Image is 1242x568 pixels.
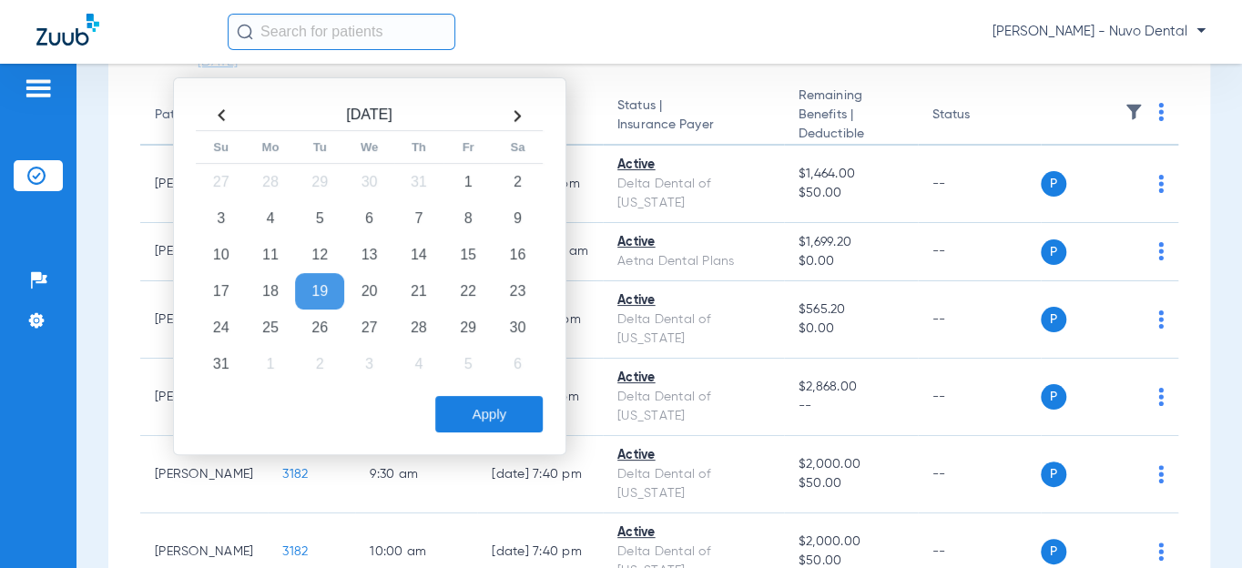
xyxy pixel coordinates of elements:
td: -- [918,436,1041,513]
img: filter.svg [1125,103,1143,121]
input: Search for patients [228,14,455,50]
span: $0.00 [799,252,903,271]
div: Active [617,446,769,465]
img: Zuub Logo [36,14,99,46]
iframe: Chat Widget [1151,481,1242,568]
div: Active [617,156,769,175]
div: Aetna Dental Plans [617,252,769,271]
span: P [1041,539,1066,564]
span: Deductible [799,125,903,144]
img: group-dot-blue.svg [1158,175,1164,193]
td: -- [918,281,1041,359]
div: Delta Dental of [US_STATE] [617,465,769,503]
span: $2,868.00 [799,378,903,397]
td: -- [918,146,1041,223]
td: [PERSON_NAME] [140,436,268,513]
td: -- [918,359,1041,436]
div: Delta Dental of [US_STATE] [617,388,769,426]
div: Delta Dental of [US_STATE] [617,310,769,349]
img: group-dot-blue.svg [1158,242,1164,260]
img: group-dot-blue.svg [1158,388,1164,406]
span: [PERSON_NAME] - Nuvo Dental [993,23,1206,41]
span: 3182 [282,545,308,558]
img: hamburger-icon [24,77,53,99]
img: group-dot-blue.svg [1158,310,1164,329]
span: P [1041,307,1066,332]
div: Active [617,291,769,310]
span: P [1041,461,1066,487]
img: group-dot-blue.svg [1158,103,1164,121]
span: P [1041,171,1066,197]
div: Patient Name [155,106,235,125]
span: 3182 [282,468,308,481]
span: $0.00 [799,319,903,339]
img: group-dot-blue.svg [1158,465,1164,483]
div: Patient Name [155,106,253,125]
span: $1,464.00 [799,165,903,184]
th: [DATE] [246,101,493,131]
th: Status [918,86,1041,146]
th: Status | [603,86,784,146]
div: Delta Dental of [US_STATE] [617,175,769,213]
div: Active [617,233,769,252]
span: $2,000.00 [799,455,903,474]
td: 9:30 AM [355,436,477,513]
span: $565.20 [799,300,903,319]
span: Insurance Payer [617,116,769,135]
div: Active [617,523,769,543]
span: $1,699.20 [799,233,903,252]
span: P [1041,239,1066,265]
th: Remaining Benefits | [784,86,918,146]
td: [DATE] 7:40 PM [477,436,603,513]
div: Active [617,369,769,388]
span: $2,000.00 [799,532,903,552]
button: Apply [435,396,543,432]
span: $50.00 [799,184,903,203]
img: Search Icon [237,24,253,40]
span: P [1041,384,1066,410]
span: $50.00 [799,474,903,493]
span: -- [799,397,903,416]
td: -- [918,223,1041,281]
